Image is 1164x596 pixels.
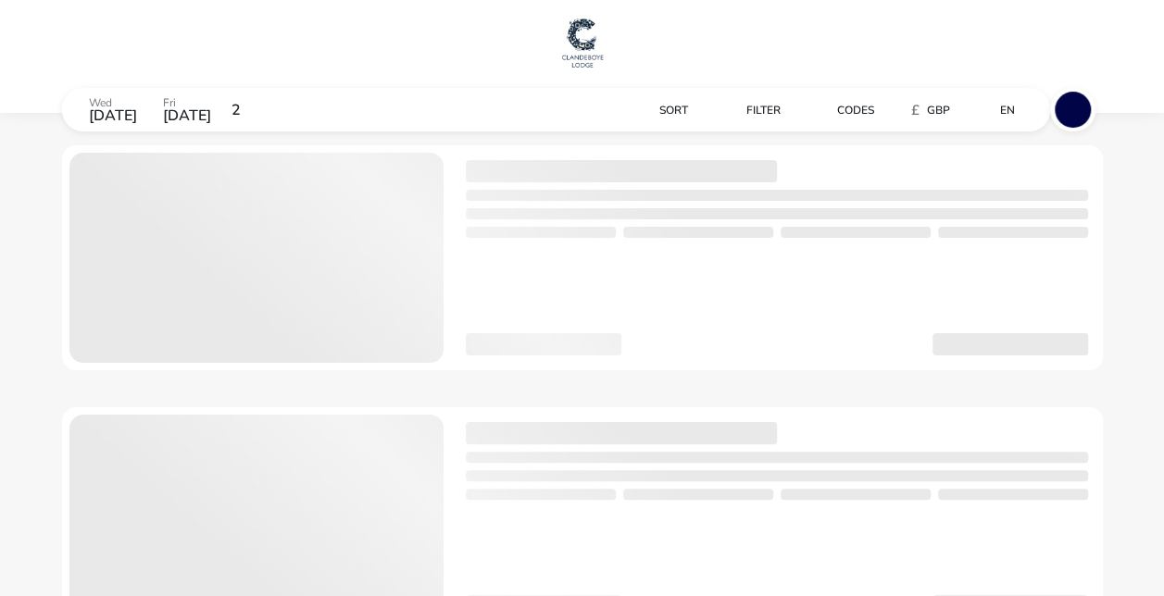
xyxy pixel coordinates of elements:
naf-pibe-menu-bar-item: en [964,96,1037,123]
naf-pibe-menu-bar-item: £GBP [888,96,964,123]
p: Fri [171,97,219,108]
div: Wed[DATE]Fri[DATE]2 [62,88,340,131]
button: en [964,96,1030,123]
button: Filter [702,96,787,123]
naf-pibe-menu-bar-item: Filter [702,96,795,123]
button: £GBP [888,96,957,123]
span: Codes [829,103,866,118]
span: en [1000,103,1015,118]
p: Wed [97,97,145,108]
span: Sort [651,103,680,118]
span: [DATE] [97,106,145,126]
img: Main Website [559,15,606,70]
span: [DATE] [171,106,219,126]
span: GBP [919,103,942,118]
button: Codes [795,96,881,123]
button: Sort [613,96,695,123]
span: Filter [738,103,772,118]
i: £ [903,101,911,119]
naf-pibe-menu-bar-item: Sort [613,96,702,123]
naf-pibe-menu-bar-item: Codes [795,96,888,123]
span: 2 [245,103,255,118]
